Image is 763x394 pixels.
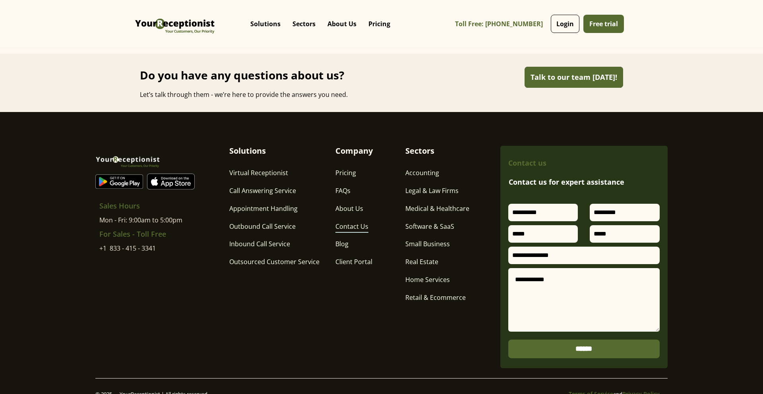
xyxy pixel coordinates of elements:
a: Free trial [583,15,624,33]
a: Contact Us [335,222,368,233]
a: Retail & Ecommerce [405,293,466,304]
h3: Contact us for expert assistance [508,172,652,192]
a: Home Services [405,275,450,286]
a: FAQs [335,186,351,197]
a: Outbound Call Service [229,222,296,233]
h4: Company [335,146,373,156]
p: Sectors [292,20,316,28]
div: About Us [321,8,362,40]
a: Legal & Law Firms [405,186,459,197]
form: Email Form [508,204,660,358]
img: Virtual Receptionist - Answering Service - Call and Live Chat Receptionist - Virtual Receptionist... [133,6,217,42]
a: Appointment Handling [229,204,298,215]
h6: For Sales - Toll Free [99,229,166,239]
a: Medical & Healthcare [405,204,469,215]
a: home [133,6,217,42]
div: Mon - Fri: 9:00am to 5:00pm [99,215,182,225]
iframe: Chat Widget [627,308,763,394]
a: Blog [335,239,349,250]
a: Small Business [405,239,450,250]
a: Accounting [405,168,439,179]
a: Real Estate [405,257,438,268]
p: Solutions [250,20,281,28]
a: Outsourced Customer Service [229,257,320,268]
a: Inbound Call Service [229,239,290,250]
img: Virtual Receptionist - Answering Service - Call and Live Chat Receptionist - Virtual Receptionist... [95,146,160,174]
a: Software & SaaS [405,222,454,233]
h3: Do you have any questions about us? [140,67,445,83]
p: About Us [327,20,356,28]
div: Contact us [508,158,546,168]
a: Pricing [335,168,356,179]
h4: Solutions [229,146,266,156]
h6: Sales Hours [99,201,140,211]
a: Login [551,15,579,33]
a: About Us [335,204,363,215]
a: Talk to our team [DATE]! [525,67,623,88]
a: Client Portal [335,257,372,268]
img: Virtual Receptionist - Answering Service - Call and Live Chat Receptionist - Virtual Receptionist... [147,174,195,189]
div: Talk to our team [DATE]! [531,72,617,83]
a: Toll Free: [PHONE_NUMBER] [455,15,549,33]
div: Sectors [287,8,321,40]
img: Virtual Receptionist - Answering Service - Call and Live Chat Receptionist - Virtual Receptionist... [95,174,143,189]
a: +1 833 - 415 - 3341 [99,243,156,253]
h4: Sectors [405,146,434,156]
a: Pricing [362,12,396,36]
a: Virtual Receptionist [229,168,288,179]
div: Solutions [244,8,287,40]
a: Call Answering Service [229,186,296,197]
div: Let’s talk through them - we’re here to provide the answers you need. [140,90,445,99]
